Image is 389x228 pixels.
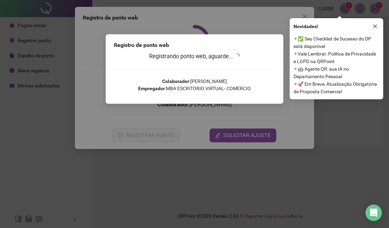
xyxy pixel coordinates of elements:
[366,205,382,221] div: Open Intercom Messenger
[294,35,379,50] span: ⚬ ✅ Seu Checklist de Sucesso do DP está disponível
[234,53,240,59] span: loading
[138,86,165,91] strong: Empregador
[162,79,189,84] strong: Colaborador
[294,50,379,65] span: ⚬ Vale Lembrar: Política de Privacidade e LGPD na QRPoint
[294,65,379,80] span: ⚬ 🤖 Agente QR: sua IA no Departamento Pessoal
[294,23,319,30] span: Novidades !
[294,80,379,95] span: ⚬ 🚀 Em Breve, Atualização Obrigatória de Proposta Comercial
[114,78,275,92] p: : [PERSON_NAME] : MBA ESCRITORIO VIRTUAL- COMERCIO
[114,52,275,61] h3: Registrando ponto web, aguarde...
[373,24,378,29] span: close
[114,41,275,49] div: Registro de ponto web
